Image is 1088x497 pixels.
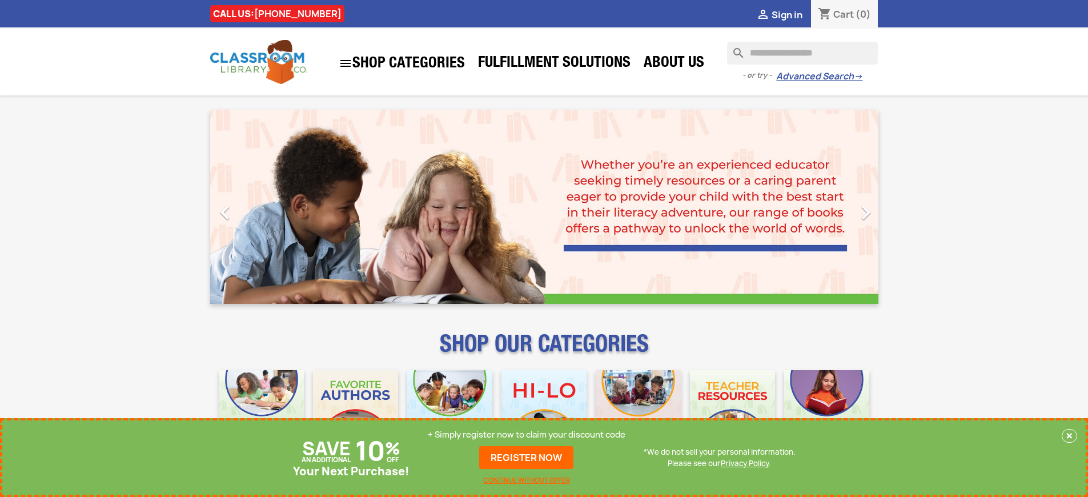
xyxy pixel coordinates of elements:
img: CLC_Favorite_Authors_Mobile.jpg [313,370,398,455]
a: Advanced Search→ [776,71,862,82]
span: → [854,71,862,82]
ul: Carousel container [210,110,878,304]
img: CLC_Dyslexia_Mobile.jpg [784,370,869,455]
p: SHOP OUR CATEGORIES [210,340,878,361]
a:  Sign in [756,9,802,21]
div: CALL US: [210,5,344,22]
a: Fulfillment Solutions [472,53,636,75]
span: (0) [856,8,871,21]
input: Search [727,42,878,65]
a: Previous [210,110,311,304]
i: shopping_cart [818,8,832,22]
i: search [727,42,741,55]
a: [PHONE_NUMBER] [254,7,342,20]
img: CLC_Fiction_Nonfiction_Mobile.jpg [596,370,681,455]
i:  [211,198,239,227]
i:  [852,198,880,227]
span: - or try - [742,70,776,81]
img: CLC_Phonics_And_Decodables_Mobile.jpg [407,370,492,455]
a: SHOP CATEGORIES [333,51,471,76]
a: About Us [638,53,710,75]
img: CLC_Bulk_Mobile.jpg [219,370,304,455]
img: CLC_HiLo_Mobile.jpg [501,370,587,455]
img: CLC_Teacher_Resources_Mobile.jpg [690,370,775,455]
i:  [339,57,352,70]
span: Cart [833,8,854,21]
img: Classroom Library Company [210,40,307,84]
i:  [756,9,770,22]
span: Sign in [772,9,802,21]
a: Next [778,110,878,304]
